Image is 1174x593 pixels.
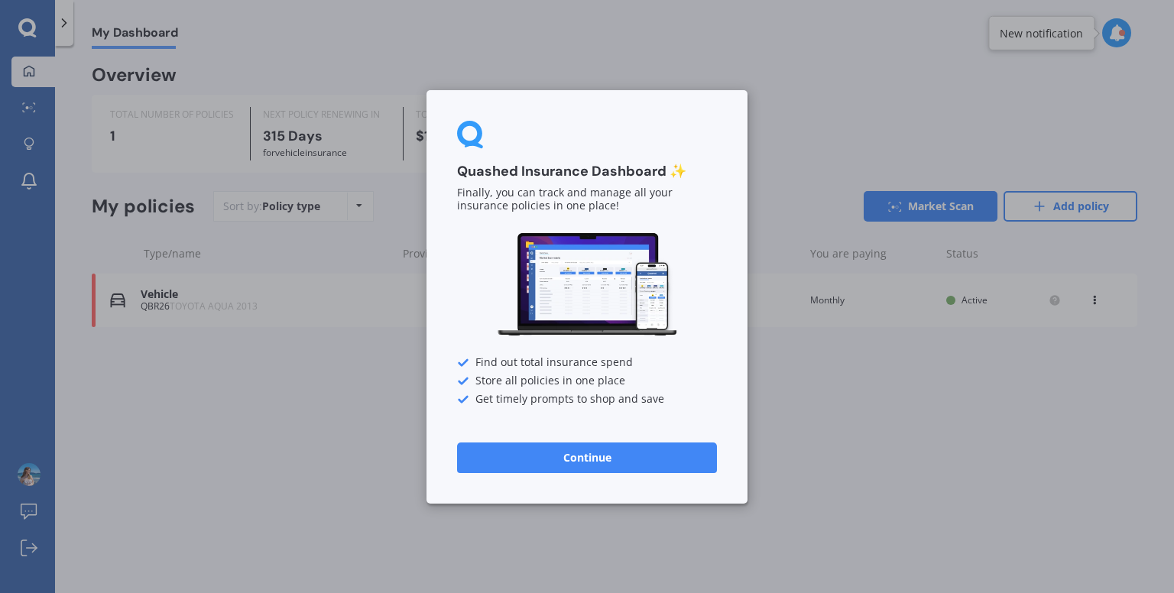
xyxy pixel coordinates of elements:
[457,442,717,472] button: Continue
[495,231,679,339] img: Dashboard
[457,163,717,180] h3: Quashed Insurance Dashboard ✨
[457,186,717,212] p: Finally, you can track and manage all your insurance policies in one place!
[457,356,717,368] div: Find out total insurance spend
[457,393,717,405] div: Get timely prompts to shop and save
[457,374,717,387] div: Store all policies in one place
